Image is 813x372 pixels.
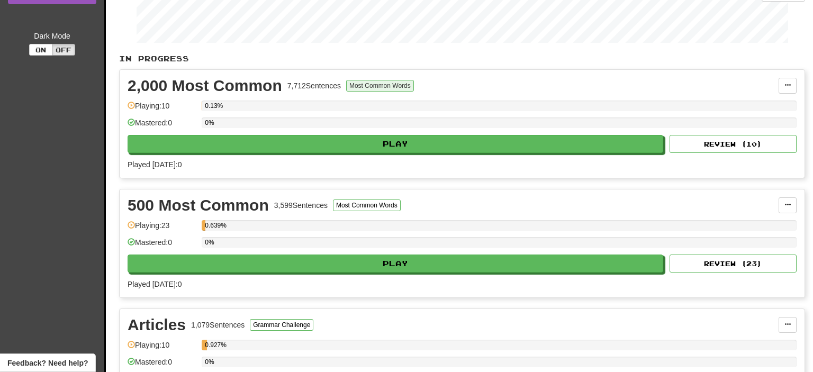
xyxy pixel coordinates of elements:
[274,200,328,211] div: 3,599 Sentences
[128,135,663,153] button: Play
[119,53,805,64] p: In Progress
[205,340,207,350] div: 0.927%
[191,320,245,330] div: 1,079 Sentences
[128,160,182,169] span: Played [DATE]: 0
[128,340,196,357] div: Playing: 10
[7,358,88,368] span: Open feedback widget
[128,237,196,255] div: Mastered: 0
[670,135,797,153] button: Review (10)
[333,199,401,211] button: Most Common Words
[128,197,269,213] div: 500 Most Common
[250,319,313,331] button: Grammar Challenge
[346,80,414,92] button: Most Common Words
[670,255,797,273] button: Review (23)
[128,101,196,118] div: Playing: 10
[8,31,96,41] div: Dark Mode
[128,280,182,288] span: Played [DATE]: 0
[128,78,282,94] div: 2,000 Most Common
[128,117,196,135] div: Mastered: 0
[128,220,196,238] div: Playing: 23
[128,255,663,273] button: Play
[287,80,341,91] div: 7,712 Sentences
[52,44,75,56] button: Off
[128,317,186,333] div: Articles
[29,44,52,56] button: On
